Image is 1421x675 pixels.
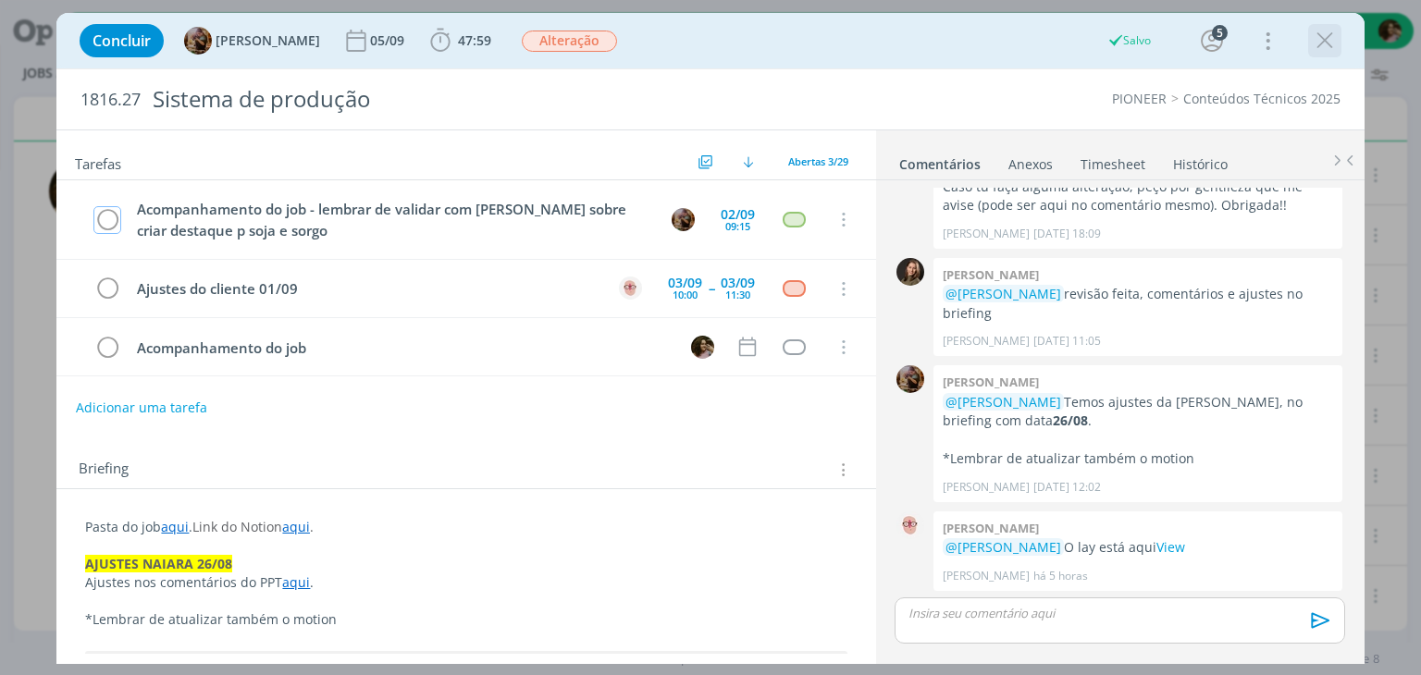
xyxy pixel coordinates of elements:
[1053,411,1088,429] strong: 26/08
[943,538,1333,557] p: O lay está aqui
[945,285,1061,302] span: @[PERSON_NAME]
[85,555,232,572] strong: AJUSTES NAIARA 26/08
[1156,538,1185,556] a: View
[1112,90,1167,107] a: PIONEER
[85,518,846,536] p: Pasta do job .
[619,276,642,300] img: A
[721,276,755,289] div: 03/09
[75,391,208,424] button: Adicionar uma tarefa
[896,258,924,286] img: J
[670,205,698,233] button: A
[79,458,129,482] span: Briefing
[184,27,320,55] button: A[PERSON_NAME]
[943,479,1030,496] p: [PERSON_NAME]
[689,333,717,361] button: N
[144,77,808,122] div: Sistema de produção
[56,13,1364,664] div: dialog
[1033,568,1088,584] span: há 5 horas
[1197,26,1227,55] button: 5
[521,30,618,53] button: Alteração
[129,198,654,241] div: Acompanhamento do job - lembrar de validar com [PERSON_NAME] sobre criar destaque p soja e sorgo
[370,34,408,47] div: 05/09
[945,538,1061,556] span: @[PERSON_NAME]
[898,147,982,174] a: Comentários
[1212,25,1228,41] div: 5
[896,365,924,393] img: A
[943,449,1333,468] p: *Lembrar de atualizar também o motion
[943,568,1030,584] p: [PERSON_NAME]
[743,156,754,167] img: arrow-down.svg
[93,33,151,48] span: Concluir
[721,208,755,221] div: 02/09
[725,221,750,231] div: 09:15
[192,518,282,535] span: Link do Notion
[85,573,846,592] p: Ajustes nos comentários do PPT .
[282,518,310,535] a: aqui
[129,337,673,360] div: Acompanhamento do job
[943,266,1039,283] b: [PERSON_NAME]
[896,511,924,539] img: A
[945,393,1061,411] span: @[PERSON_NAME]
[75,151,121,173] span: Tarefas
[943,374,1039,390] b: [PERSON_NAME]
[216,34,320,47] span: [PERSON_NAME]
[426,26,496,55] button: 47:59
[617,275,645,302] button: A
[129,277,601,301] div: Ajustes do cliente 01/09
[788,154,848,168] span: Abertas 3/29
[80,90,141,110] span: 1816.27
[1033,226,1101,242] span: [DATE] 18:09
[80,24,164,57] button: Concluir
[943,226,1030,242] p: [PERSON_NAME]
[709,282,714,295] span: --
[943,393,1333,431] p: Temos ajustes da [PERSON_NAME], no briefing com data .
[1172,147,1229,174] a: Histórico
[725,289,750,300] div: 11:30
[943,520,1039,536] b: [PERSON_NAME]
[673,289,698,300] div: 10:00
[1080,147,1146,174] a: Timesheet
[458,31,491,49] span: 47:59
[943,285,1333,323] p: revisão feita, comentários e ajustes no briefing
[691,336,714,359] img: N
[85,610,846,629] p: *Lembrar de atualizar também o motion
[943,333,1030,350] p: [PERSON_NAME]
[1033,479,1101,496] span: [DATE] 12:02
[1183,90,1341,107] a: Conteúdos Técnicos 2025
[184,27,212,55] img: A
[668,276,702,289] div: 03/09
[522,31,617,52] span: Alteração
[672,208,695,231] img: A
[161,518,189,535] a: aqui
[282,573,310,591] a: aqui
[1008,155,1053,174] div: Anexos
[1107,32,1151,49] div: Salvo
[310,518,314,535] span: .
[1033,333,1101,350] span: [DATE] 11:05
